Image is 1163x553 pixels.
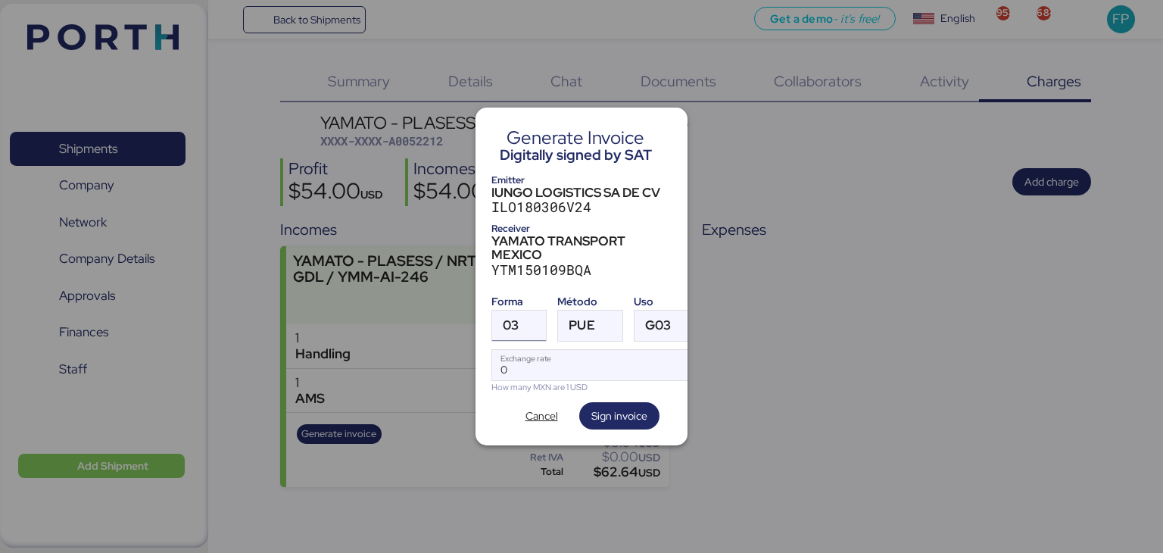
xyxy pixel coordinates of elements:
[525,407,558,425] span: Cancel
[579,402,659,430] button: Sign invoice
[634,294,699,310] div: Uso
[491,262,672,278] div: YTM150109BQA
[491,172,672,188] div: Emitter
[492,350,698,380] input: Exchange rate
[557,294,622,310] div: Método
[491,220,672,236] div: Receiver
[645,319,671,332] span: G03
[491,294,547,310] div: Forma
[569,319,594,332] span: PUE
[491,199,672,215] div: ILO180306V24
[504,402,579,430] button: Cancel
[491,381,699,394] div: How many MXN are 1 USD
[500,145,652,166] div: Digitally signed by SAT
[591,407,647,425] span: Sign invoice
[491,186,672,199] div: IUNGO LOGISTICS SA DE CV
[491,234,672,262] div: YAMATO TRANSPORT MEXICO
[500,131,652,145] div: Generate Invoice
[503,319,519,332] span: 03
